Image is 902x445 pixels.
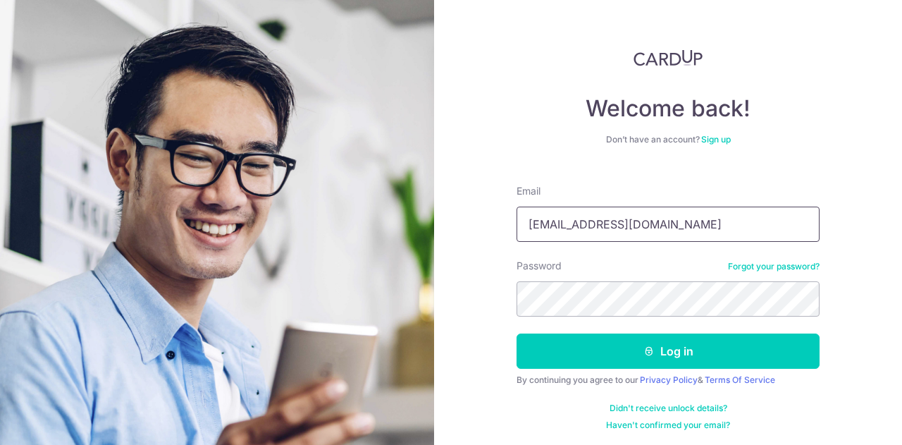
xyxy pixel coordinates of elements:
a: Haven't confirmed your email? [606,420,730,431]
label: Email [517,184,540,198]
input: Enter your Email [517,207,820,242]
div: By continuing you agree to our & [517,374,820,386]
a: Sign up [701,134,731,145]
a: Didn't receive unlock details? [610,403,727,414]
h4: Welcome back! [517,95,820,123]
a: Privacy Policy [640,374,698,385]
button: Log in [517,334,820,369]
div: Don’t have an account? [517,134,820,145]
a: Terms Of Service [705,374,775,385]
a: Forgot your password? [728,261,820,272]
img: CardUp Logo [634,49,703,66]
label: Password [517,259,562,273]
